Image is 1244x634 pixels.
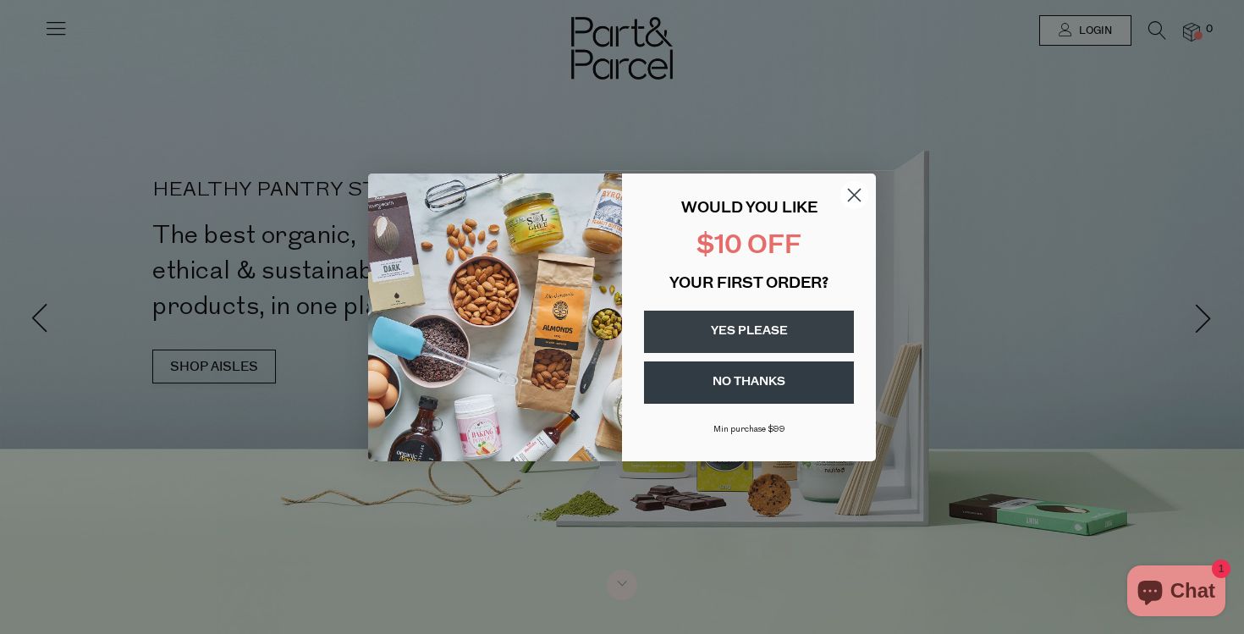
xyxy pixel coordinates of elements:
button: NO THANKS [644,361,854,404]
inbox-online-store-chat: Shopify online store chat [1122,565,1230,620]
button: YES PLEASE [644,311,854,353]
button: Close dialog [839,180,869,210]
span: WOULD YOU LIKE [681,201,817,217]
span: $10 OFF [696,234,801,260]
img: 43fba0fb-7538-40bc-babb-ffb1a4d097bc.jpeg [368,174,622,461]
span: YOUR FIRST ORDER? [669,277,828,292]
span: Min purchase $99 [713,425,785,434]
